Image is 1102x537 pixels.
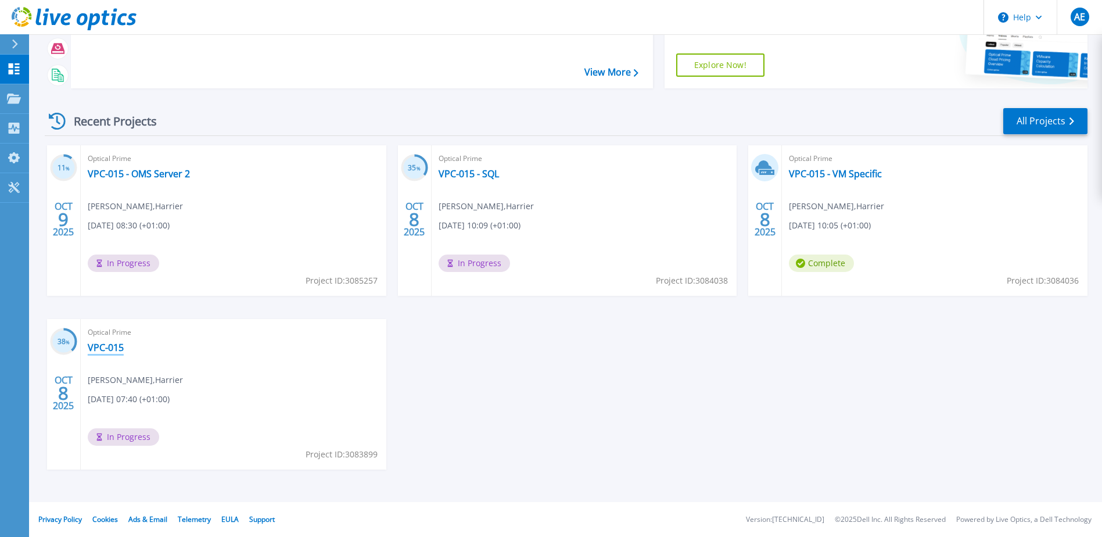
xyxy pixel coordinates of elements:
a: View More [584,67,638,78]
span: Optical Prime [88,326,379,339]
h3: 35 [401,162,428,175]
span: AE [1074,12,1085,22]
span: [PERSON_NAME] , Harrier [789,200,884,213]
span: Project ID: 3083899 [306,448,378,461]
span: In Progress [88,428,159,446]
span: Complete [789,255,854,272]
a: Cookies [92,514,118,524]
span: Project ID: 3085257 [306,274,378,287]
li: Version: [TECHNICAL_ID] [746,516,824,524]
div: OCT 2025 [52,372,74,414]
span: % [66,165,70,171]
span: 8 [760,214,770,224]
span: [PERSON_NAME] , Harrier [439,200,534,213]
span: Optical Prime [88,152,379,165]
h3: 38 [50,335,77,349]
span: 8 [409,214,419,224]
a: All Projects [1003,108,1087,134]
a: Explore Now! [676,53,764,77]
span: 9 [58,214,69,224]
div: OCT 2025 [403,198,425,241]
a: VPC-015 - VM Specific [789,168,882,180]
span: Optical Prime [439,152,730,165]
span: [DATE] 10:09 (+01:00) [439,219,521,232]
span: % [66,339,70,345]
span: In Progress [88,255,159,272]
div: OCT 2025 [52,198,74,241]
span: Project ID: 3084036 [1007,274,1079,287]
a: Privacy Policy [38,514,82,524]
div: Recent Projects [45,107,173,135]
a: EULA [221,514,239,524]
span: % [417,165,421,171]
h3: 11 [50,162,77,175]
span: [DATE] 07:40 (+01:00) [88,393,170,406]
a: Telemetry [178,514,211,524]
a: VPC-015 - OMS Server 2 [88,168,190,180]
span: [PERSON_NAME] , Harrier [88,200,183,213]
li: © 2025 Dell Inc. All Rights Reserved [835,516,946,524]
a: Support [249,514,275,524]
div: OCT 2025 [754,198,776,241]
a: VPC-015 - SQL [439,168,499,180]
a: VPC-015 [88,342,124,353]
li: Powered by Live Optics, a Dell Technology [956,516,1092,524]
span: In Progress [439,255,510,272]
a: Ads & Email [128,514,167,524]
span: Optical Prime [789,152,1081,165]
span: [DATE] 08:30 (+01:00) [88,219,170,232]
span: 8 [58,388,69,398]
span: Project ID: 3084038 [656,274,728,287]
span: [DATE] 10:05 (+01:00) [789,219,871,232]
span: [PERSON_NAME] , Harrier [88,374,183,386]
